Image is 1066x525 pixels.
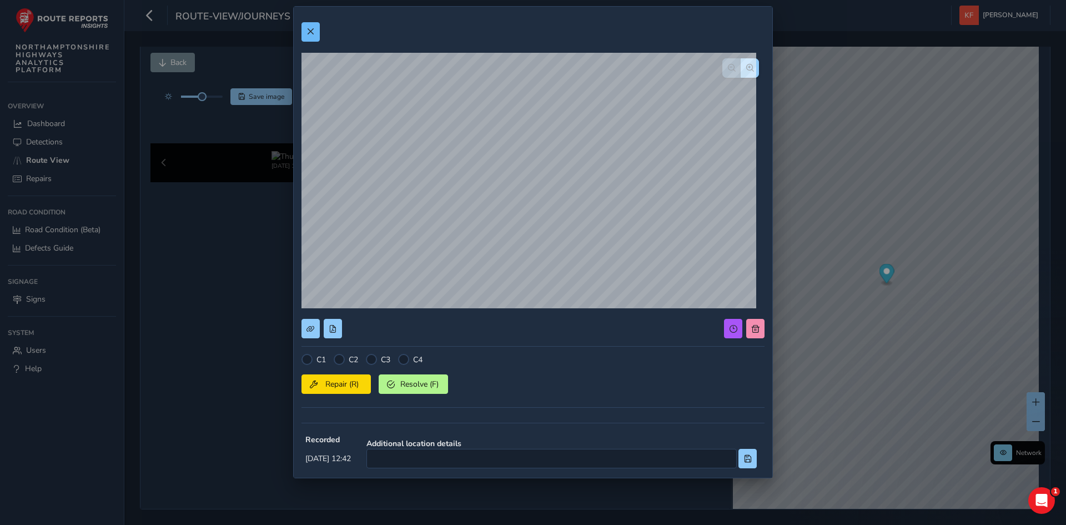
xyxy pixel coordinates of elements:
[399,379,440,389] span: Resolve (F)
[321,379,363,389] span: Repair (R)
[305,434,351,445] strong: Recorded
[349,354,358,365] label: C2
[316,354,326,365] label: C1
[366,438,757,449] strong: Additional location details
[381,354,390,365] label: C3
[413,354,423,365] label: C4
[305,453,351,464] span: [DATE] 12:42
[379,374,448,394] button: Resolve (F)
[1051,487,1060,496] span: 1
[301,374,371,394] button: Repair (R)
[1028,487,1055,514] iframe: Intercom live chat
